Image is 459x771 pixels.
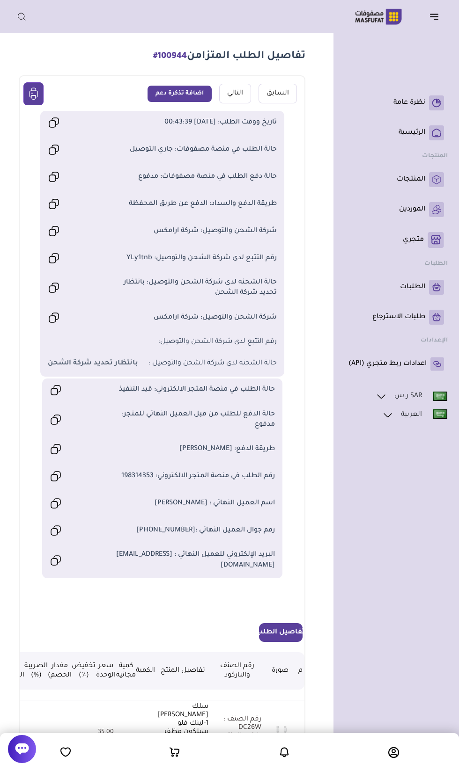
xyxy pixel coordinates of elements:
[348,310,444,325] a: طلبات الاسترجاع
[157,703,208,770] a: سلك [PERSON_NAME] 1-لينك فلو سيلكون مظفر من USB-C إلى USB-C بقوة 100 واط بطول 3 متر - أبيض
[259,84,297,103] a: السابق
[105,226,277,236] span: شركة الشحن والتوصيل: شركة ارامكس
[259,623,303,642] button: تفاصيل الطلب
[264,652,296,690] th: صورة
[372,313,425,322] p: طلبات الاسترجاع
[48,652,72,690] th: مقدار الخصم)
[400,283,425,292] p: الطلبات
[348,232,444,248] a: متجري
[399,205,425,214] p: الموردين
[403,235,424,245] p: متجري
[348,95,444,110] a: نظرة عامة
[348,172,444,187] a: المنتجات
[48,358,138,369] strong: بانتظار تحديد شركة الشحن
[348,359,427,369] p: اعدادات ربط متجري (API)
[105,313,277,323] span: شركة الشحن والتوصيل: شركة ارامكس
[211,652,264,690] th: رقم الصنف والباركود
[348,202,444,217] a: الموردين
[105,253,277,263] span: رقم التتبع لدى شركة الشحن والتوصيل: YLy1tnb
[348,125,444,140] a: الرئيسية
[382,409,448,421] a: العربية
[106,444,275,454] span: طريقة الدفع: [PERSON_NAME]
[106,498,275,509] span: اسم العميل النهائي : [PERSON_NAME]
[266,722,294,750] img: Image Description
[393,98,425,108] p: نظرة عامة
[153,49,305,64] h1: تفاصيل الطلب المتزامن
[148,358,277,369] span: حالة الشحنه لدى شركة الشحن والتوصيل :
[106,409,275,430] span: حالة الدفع للطلب من قبل العميل النهائي للمتجر: مدفوع
[106,525,275,536] span: رقم جوال العميل النهائي :
[148,86,212,102] button: اضافة تذكرة دعم
[348,7,408,26] img: Logo
[219,84,251,103] a: التالي
[421,337,448,344] strong: الإعدادات
[433,392,447,401] img: Eng
[348,280,444,295] a: الطلبات
[106,385,275,395] span: حالة الطلب في منصة المتجر الالكتروني: قيد التنفيذ
[213,715,261,732] p: رقم الصنف : DC26W
[24,652,48,690] th: الضريبة (%)
[375,390,448,402] a: SAR ر.س
[72,652,96,690] th: تخفيض (٪)
[213,732,261,757] p: باركود المنتج SKU : 104044000301
[153,52,187,61] span: #100944
[136,652,155,690] th: الكمية
[422,153,448,160] strong: المنتجات
[397,175,425,184] p: المنتجات
[348,356,444,371] a: اعدادات ربط متجري (API)
[106,550,275,571] span: البريد الإلكتروني للعميل النهائي : [EMAIL_ADDRESS][DOMAIN_NAME]
[116,652,136,690] th: كمية مجانية
[105,172,277,182] span: حالة دفع الطلب في منصة مصفوفات: مدفوع
[106,471,275,481] span: رقم الطلب في منصة المتجر الالكتروني: 198314353
[96,652,116,690] th: سعر الوحدة
[105,277,277,298] span: حالة الشحنه لدى شركة الشحن والتوصيل: بانتظار تحديد شركة الشحن
[105,117,277,128] span: تاريخ ووقت الطلب: [DATE] 00:43:39
[296,652,304,690] th: م
[399,128,425,138] p: الرئيسية
[155,652,211,690] th: تفاصيل المنتج
[424,261,448,267] strong: الطلبات
[136,527,195,534] span: [PHONE_NUMBER]
[105,199,277,209] span: طريقة الدفع والسداد: الدفع عن طريق المحفظة
[105,145,277,155] span: حالة الطلب في منصة مصفوفات: جاري التوصيل
[158,337,277,347] span: رقم التتبع لدى شركة الشحن والتوصيل:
